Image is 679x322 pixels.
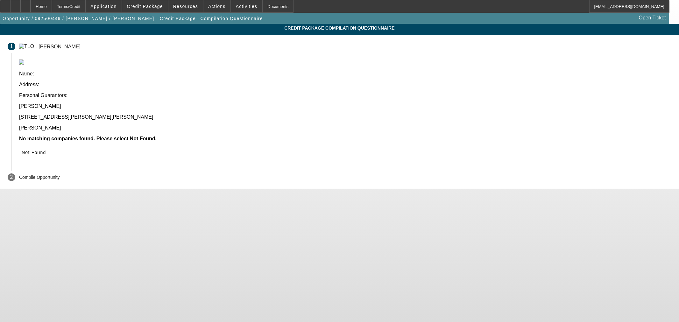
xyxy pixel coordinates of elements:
[5,25,674,31] span: Credit Package Compilation Questionnaire
[36,44,81,49] div: - [PERSON_NAME]
[168,0,203,12] button: Resources
[19,59,24,65] img: tlo.png
[90,4,117,9] span: Application
[19,114,671,120] p: [STREET_ADDRESS][PERSON_NAME][PERSON_NAME]
[236,4,258,9] span: Activities
[203,0,230,12] button: Actions
[173,4,198,9] span: Resources
[19,103,671,109] p: [PERSON_NAME]
[636,12,668,23] a: Open Ticket
[160,16,196,21] span: Credit Package
[19,175,60,180] p: Compile Opportunity
[19,44,34,49] img: TLO
[208,4,226,9] span: Actions
[19,82,671,87] p: Address:
[86,0,121,12] button: Application
[19,93,671,98] p: Personal Guarantors:
[10,174,13,180] span: 2
[127,4,163,9] span: Credit Package
[10,44,13,49] span: 1
[19,71,671,77] p: Name:
[3,16,154,21] span: Opportunity / 092500449 / [PERSON_NAME] / [PERSON_NAME]
[231,0,262,12] button: Activities
[201,16,263,21] span: Compilation Questionnaire
[19,147,49,158] button: Not Found
[199,13,265,24] button: Compilation Questionnaire
[19,136,157,141] b: No matching companies found. Please select Not Found.
[22,150,46,155] span: Not Found
[158,13,197,24] button: Credit Package
[122,0,168,12] button: Credit Package
[19,125,671,131] p: [PERSON_NAME]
